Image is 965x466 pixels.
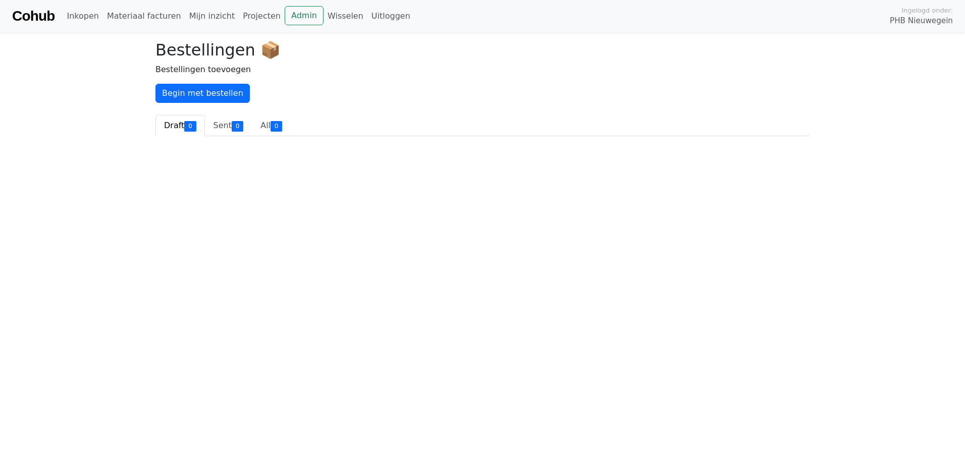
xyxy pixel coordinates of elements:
a: Uitloggen [367,6,414,26]
a: Inkopen [63,6,102,26]
div: 0 [184,121,196,131]
a: Draft0 [155,115,205,136]
span: Ingelogd onder: [901,6,953,15]
span: PHB Nieuwegein [890,15,953,27]
a: Materiaal facturen [103,6,185,26]
a: Projecten [239,6,285,26]
a: All0 [252,115,291,136]
a: Begin met bestellen [155,84,250,103]
a: Sent0 [205,115,252,136]
div: 0 [232,121,243,131]
div: 0 [271,121,282,131]
a: Cohub [12,4,55,28]
a: Admin [285,6,324,25]
a: Mijn inzicht [185,6,239,26]
p: Bestellingen toevoegen [155,64,810,76]
a: Wisselen [324,6,367,26]
h2: Bestellingen 📦 [155,40,810,60]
